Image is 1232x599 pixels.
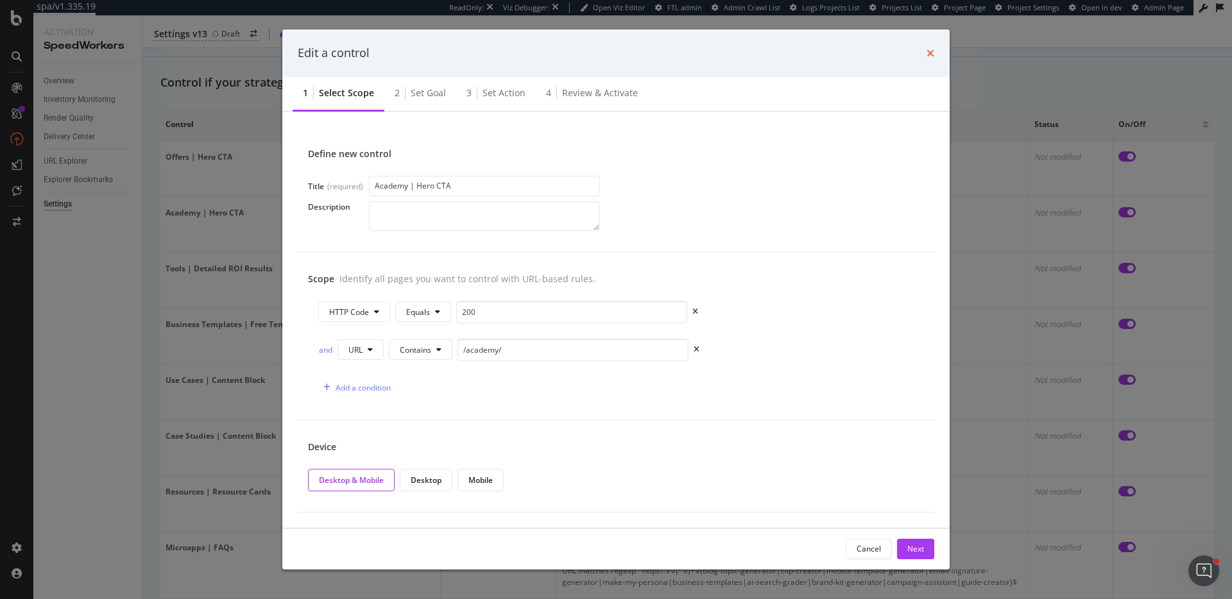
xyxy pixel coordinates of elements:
[411,87,446,99] div: Set goal
[348,344,363,355] span: URL
[308,181,324,192] div: Title
[406,307,430,317] span: Equals
[308,201,369,212] div: Description
[411,475,441,485] div: Desktop
[298,45,370,62] div: Edit a control
[318,344,332,355] div: and
[400,344,431,355] span: Contains
[907,543,924,554] div: Next
[546,87,551,99] div: 4
[389,339,452,360] button: Contains
[857,543,881,554] div: Cancel
[318,301,390,322] button: HTTP Code
[694,346,699,353] div: times
[468,475,493,485] div: Mobile
[395,301,451,322] button: Equals
[336,382,391,393] div: Add a condition
[562,87,638,99] div: Review & Activate
[339,273,595,285] div: Identify all pages you want to control with URL-based rules.
[319,475,384,485] div: Desktop & Mobile
[318,377,391,398] button: Add a condition
[327,181,363,192] div: (required)
[308,273,334,285] div: Scope
[308,441,924,453] div: Device
[282,30,950,569] div: modal
[319,87,374,99] div: Select scope
[846,539,892,559] button: Cancel
[483,87,526,99] div: Set action
[897,539,934,559] button: Next
[338,339,384,360] button: URL
[692,308,698,316] div: times
[395,87,400,99] div: 2
[308,148,924,160] div: Define new control
[466,87,472,99] div: 3
[303,87,308,99] div: 1
[329,307,369,317] span: HTTP Code
[1188,555,1219,586] iframe: Intercom live chat
[927,45,934,62] div: times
